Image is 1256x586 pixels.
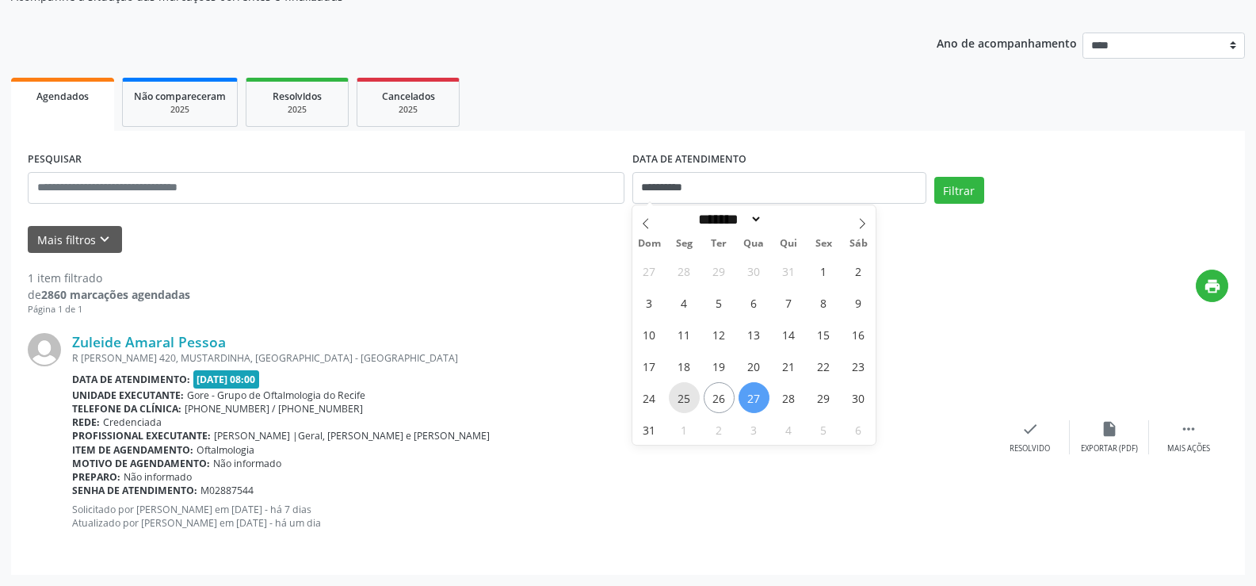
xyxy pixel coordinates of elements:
span: Agosto 30, 2025 [843,382,874,413]
span: Não compareceram [134,90,226,103]
span: Julho 31, 2025 [773,255,804,286]
span: Agosto 18, 2025 [669,350,700,381]
span: Setembro 1, 2025 [669,414,700,445]
span: Agosto 23, 2025 [843,350,874,381]
div: 2025 [258,104,337,116]
span: Sáb [841,239,876,249]
span: Agendados [36,90,89,103]
span: Agosto 16, 2025 [843,319,874,350]
span: Qui [771,239,806,249]
span: Agosto 4, 2025 [669,287,700,318]
span: Não informado [213,457,281,470]
b: Preparo: [72,470,120,484]
span: Agosto 31, 2025 [634,414,665,445]
span: Agosto 11, 2025 [669,319,700,350]
span: Agosto 6, 2025 [739,287,769,318]
span: Credenciada [103,416,162,429]
p: Solicitado por [PERSON_NAME] em [DATE] - há 7 dias Atualizado por [PERSON_NAME] em [DATE] - há um... [72,503,991,530]
b: Rede: [72,416,100,429]
span: Agosto 13, 2025 [739,319,769,350]
div: R [PERSON_NAME] 420, MUSTARDINHA, [GEOGRAPHIC_DATA] - [GEOGRAPHIC_DATA] [72,351,991,365]
div: de [28,286,190,303]
span: Julho 28, 2025 [669,255,700,286]
span: Setembro 3, 2025 [739,414,769,445]
b: Profissional executante: [72,429,211,442]
span: Agosto 28, 2025 [773,382,804,413]
span: Gore - Grupo de Oftalmologia do Recife [187,389,365,402]
span: Setembro 4, 2025 [773,414,804,445]
span: Agosto 12, 2025 [704,319,735,350]
span: Agosto 10, 2025 [634,319,665,350]
span: Qua [736,239,771,249]
span: Dom [632,239,667,249]
input: Year [762,211,815,228]
span: Oftalmologia [197,443,254,457]
i: insert_drive_file [1101,420,1118,438]
span: Agosto 19, 2025 [704,350,735,381]
i: print [1204,278,1221,295]
div: Resolvido [1010,443,1050,454]
span: [DATE] 08:00 [193,370,260,389]
span: Agosto 25, 2025 [669,382,700,413]
div: Mais ações [1167,443,1210,454]
b: Unidade executante: [72,389,184,402]
span: [PHONE_NUMBER] / [PHONE_NUMBER] [185,402,363,416]
span: Agosto 21, 2025 [773,350,804,381]
span: Agosto 14, 2025 [773,319,804,350]
b: Motivo de agendamento: [72,457,210,470]
p: Ano de acompanhamento [937,33,1077,52]
b: Telefone da clínica: [72,402,181,416]
span: Agosto 17, 2025 [634,350,665,381]
span: Julho 29, 2025 [704,255,735,286]
span: Agosto 22, 2025 [808,350,839,381]
b: Senha de atendimento: [72,484,197,497]
span: Agosto 27, 2025 [739,382,769,413]
div: 2025 [134,104,226,116]
i: keyboard_arrow_down [96,231,113,248]
span: Julho 27, 2025 [634,255,665,286]
button: print [1196,270,1228,302]
span: Agosto 3, 2025 [634,287,665,318]
div: 1 item filtrado [28,270,190,286]
span: Agosto 8, 2025 [808,287,839,318]
span: Julho 30, 2025 [739,255,769,286]
span: Cancelados [382,90,435,103]
span: Não informado [124,470,192,484]
span: Agosto 15, 2025 [808,319,839,350]
span: Agosto 29, 2025 [808,382,839,413]
span: Setembro 5, 2025 [808,414,839,445]
span: Sex [806,239,841,249]
span: M02887544 [200,484,254,497]
label: PESQUISAR [28,147,82,172]
span: [PERSON_NAME] |Geral, [PERSON_NAME] e [PERSON_NAME] [214,429,490,442]
button: Mais filtroskeyboard_arrow_down [28,226,122,254]
b: Item de agendamento: [72,443,193,457]
strong: 2860 marcações agendadas [41,287,190,302]
label: DATA DE ATENDIMENTO [632,147,746,172]
span: Agosto 20, 2025 [739,350,769,381]
span: Agosto 2, 2025 [843,255,874,286]
span: Agosto 5, 2025 [704,287,735,318]
span: Agosto 26, 2025 [704,382,735,413]
span: Setembro 2, 2025 [704,414,735,445]
i:  [1180,420,1197,438]
select: Month [693,211,763,228]
span: Seg [666,239,701,249]
div: 2025 [368,104,448,116]
span: Agosto 7, 2025 [773,287,804,318]
b: Data de atendimento: [72,373,190,386]
span: Agosto 9, 2025 [843,287,874,318]
span: Resolvidos [273,90,322,103]
span: Agosto 1, 2025 [808,255,839,286]
img: img [28,333,61,366]
div: Página 1 de 1 [28,303,190,316]
span: Ter [701,239,736,249]
span: Setembro 6, 2025 [843,414,874,445]
button: Filtrar [934,177,984,204]
a: Zuleide Amaral Pessoa [72,333,226,350]
i: check [1021,420,1039,438]
span: Agosto 24, 2025 [634,382,665,413]
div: Exportar (PDF) [1081,443,1138,454]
